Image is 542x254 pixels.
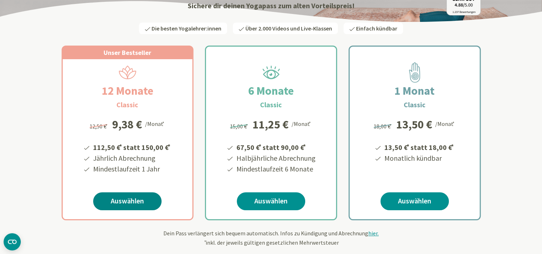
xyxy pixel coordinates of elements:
span: Die besten Yogalehrer:innen [152,25,221,32]
li: Mindestlaufzeit 1 Jahr [92,164,172,174]
div: Dein Pass verlängert sich bequem automatisch. Infos zu Kündigung und Abrechnung [62,229,481,247]
div: /Monat [292,119,312,128]
span: Einfach kündbar [356,25,397,32]
a: Auswählen [380,192,449,210]
button: CMP-Widget öffnen [4,233,21,250]
h2: 6 Monate [231,82,311,99]
span: Über 2.000 Videos und Live-Klassen [245,25,332,32]
span: inkl. der jeweils gültigen gesetzlichen Mehrwertsteuer [203,239,339,246]
div: 11,25 € [253,119,289,130]
div: /Monat [145,119,166,128]
li: Mindestlaufzeit 6 Monate [235,164,316,174]
h3: Classic [260,99,282,110]
h2: 12 Monate [85,82,171,99]
a: Auswählen [237,192,305,210]
span: 12,50 € [90,123,109,130]
h2: 1 Monat [377,82,452,99]
li: Monatlich kündbar [383,153,455,164]
li: 112,50 € statt 150,00 € [92,141,172,153]
li: 67,50 € statt 90,00 € [235,141,316,153]
h3: Classic [116,99,138,110]
span: 15,00 € [230,123,249,130]
div: 9,38 € [112,119,142,130]
strong: Sichere dir deinen Yogapass zum alten Vorteilspreis! [188,1,355,10]
div: /Monat [435,119,456,128]
li: Jährlich Abrechnung [92,153,172,164]
li: Halbjährliche Abrechnung [235,153,316,164]
span: hier. [368,230,379,237]
a: Auswählen [93,192,162,210]
span: 18,00 € [374,123,393,130]
div: 13,50 € [396,119,432,130]
li: 13,50 € statt 18,00 € [383,141,455,153]
span: Unser Bestseller [104,48,151,57]
h3: Classic [404,99,426,110]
